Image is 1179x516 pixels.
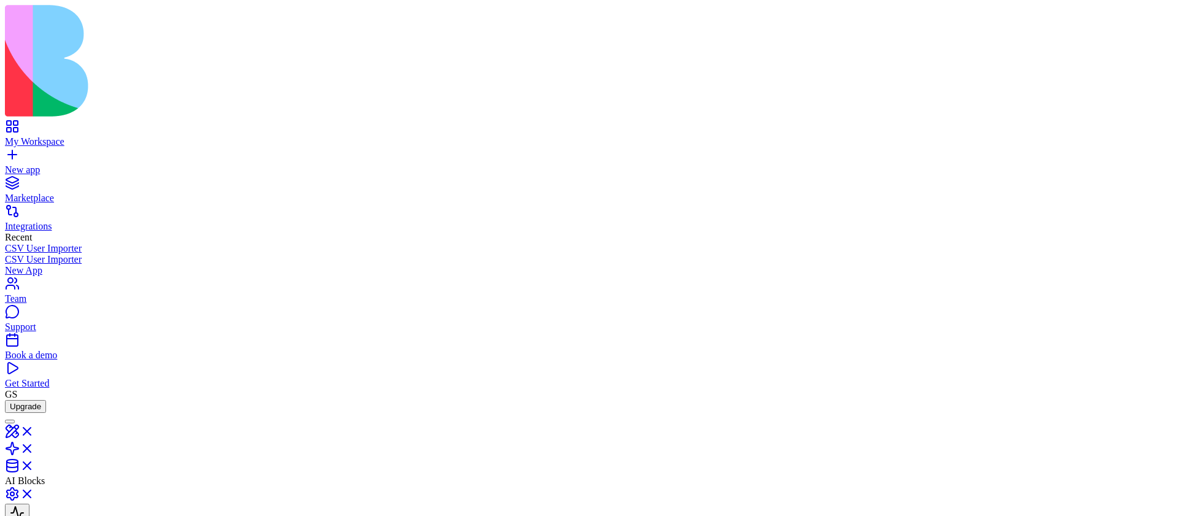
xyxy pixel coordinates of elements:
a: Team [5,282,1174,304]
a: CSV User Importer [5,243,1174,254]
a: New App [5,265,1174,276]
a: Support [5,310,1174,333]
span: AI Blocks [5,476,45,486]
a: Get Started [5,367,1174,389]
a: Upgrade [5,401,46,411]
img: logo [5,5,499,117]
a: Book a demo [5,339,1174,361]
span: Recent [5,232,32,242]
div: New app [5,164,1174,175]
a: Integrations [5,210,1174,232]
a: My Workspace [5,125,1174,147]
a: New app [5,153,1174,175]
div: My Workspace [5,136,1174,147]
div: Book a demo [5,350,1174,361]
div: Get Started [5,378,1174,389]
a: CSV User Importer [5,254,1174,265]
div: Support [5,322,1174,333]
div: Integrations [5,221,1174,232]
a: Marketplace [5,182,1174,204]
span: GS [5,389,17,399]
div: Marketplace [5,193,1174,204]
button: Upgrade [5,400,46,413]
div: Team [5,293,1174,304]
